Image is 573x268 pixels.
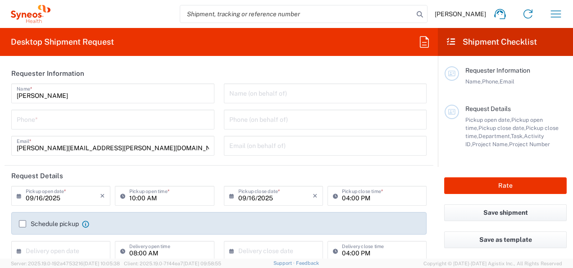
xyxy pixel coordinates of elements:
[11,261,120,266] span: Server: 2025.19.0-192a4753216
[100,189,105,203] i: ×
[444,204,567,221] button: Save shipment
[423,259,562,268] span: Copyright © [DATE]-[DATE] Agistix Inc., All Rights Reserved
[509,141,550,148] span: Project Number
[478,125,526,131] span: Pickup close date,
[465,78,482,85] span: Name,
[472,141,509,148] span: Project Name,
[83,261,120,266] span: [DATE] 10:05:38
[465,105,511,112] span: Request Details
[482,78,500,85] span: Phone,
[478,133,511,139] span: Department,
[11,37,114,47] h2: Desktop Shipment Request
[296,260,319,266] a: Feedback
[435,10,486,18] span: [PERSON_NAME]
[180,5,414,23] input: Shipment, tracking or reference number
[465,67,530,74] span: Requester Information
[313,189,318,203] i: ×
[444,231,567,248] button: Save as template
[124,261,221,266] span: Client: 2025.19.0-7f44ea7
[511,133,524,139] span: Task,
[446,37,537,47] h2: Shipment Checklist
[11,69,84,78] h2: Requester Information
[500,78,514,85] span: Email
[11,171,63,180] h2: Request Details
[444,177,567,194] button: Rate
[465,116,511,123] span: Pickup open date,
[183,261,221,266] span: [DATE] 09:58:55
[273,260,296,266] a: Support
[19,220,79,227] label: Schedule pickup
